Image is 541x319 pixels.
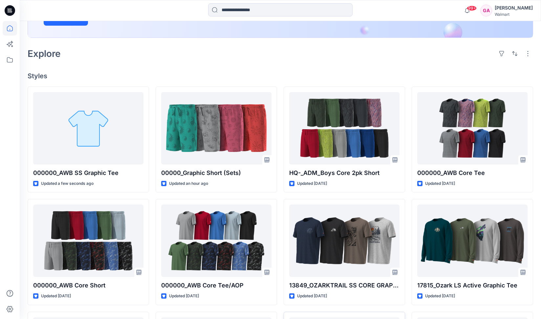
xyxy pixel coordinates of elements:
h4: Styles [28,72,533,80]
p: HQ-_ADM_Boys Core 2pk Short [289,168,400,178]
p: Updated an hour ago [169,180,208,187]
p: Updated a few seconds ago [41,180,94,187]
a: 000000_AWB Core Tee [417,92,528,164]
p: Updated [DATE] [297,293,327,300]
p: 00000_Graphic Short (Sets) [161,168,271,178]
a: 00000_Graphic Short (Sets) [161,92,271,164]
a: 000000_AWB SS Graphic Tee [33,92,143,164]
div: Walmart [495,12,533,17]
a: 13849_OZARKTRAIL SS CORE GRAPHIC TEE_WRT22755 [289,205,400,277]
p: 13849_OZARKTRAIL SS CORE GRAPHIC TEE_WRT22755 [289,281,400,290]
p: 000000_AWB SS Graphic Tee [33,168,143,178]
a: 000000_AWB Core Tee/AOP [161,205,271,277]
span: 99+ [467,6,477,11]
p: 17815_Ozark LS Active Graphic Tee [417,281,528,290]
a: 000000_AWB Core Short [33,205,143,277]
p: Updated [DATE] [169,293,199,300]
p: 000000_AWB Core Tee [417,168,528,178]
p: Updated [DATE] [425,293,455,300]
h2: Explore [28,48,61,59]
p: 000000_AWB Core Tee/AOP [161,281,271,290]
p: 000000_AWB Core Short [33,281,143,290]
p: Updated [DATE] [41,293,71,300]
div: [PERSON_NAME] [495,4,533,12]
a: 17815_Ozark LS Active Graphic Tee [417,205,528,277]
p: Updated [DATE] [297,180,327,187]
a: HQ-_ADM_Boys Core 2pk Short [289,92,400,164]
div: GA [480,5,492,16]
p: Updated [DATE] [425,180,455,187]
